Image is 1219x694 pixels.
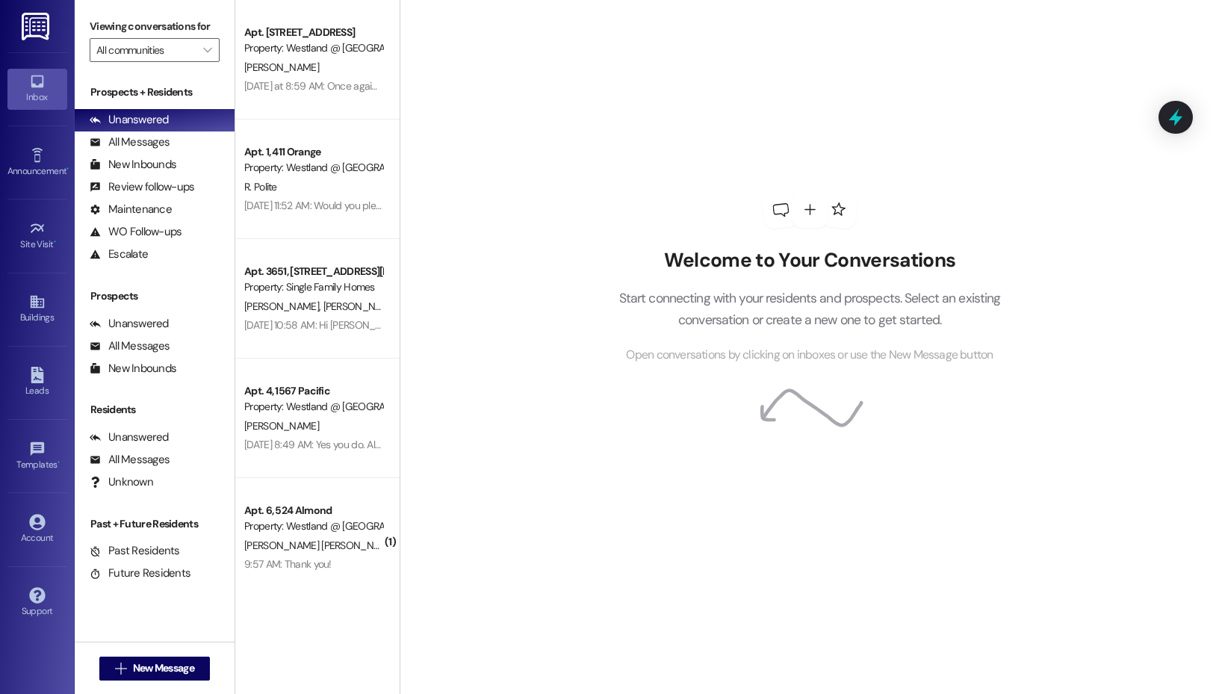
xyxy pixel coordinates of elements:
[90,15,220,38] label: Viewing conversations for
[244,264,382,279] div: Apt. 3651, [STREET_ADDRESS][PERSON_NAME]
[7,436,67,477] a: Templates •
[7,216,67,256] a: Site Visit •
[244,61,319,74] span: [PERSON_NAME]
[90,452,170,468] div: All Messages
[626,346,993,365] span: Open conversations by clicking on inboxes or use the New Message button
[90,474,153,490] div: Unknown
[90,112,169,128] div: Unanswered
[75,288,235,304] div: Prospects
[133,660,194,676] span: New Message
[75,516,235,532] div: Past + Future Residents
[244,279,382,295] div: Property: Single Family Homes
[90,566,190,581] div: Future Residents
[244,539,400,552] span: [PERSON_NAME] [PERSON_NAME]
[244,144,382,160] div: Apt. 1, 411 Orange
[115,663,126,675] i: 
[203,44,211,56] i: 
[90,430,169,445] div: Unanswered
[96,38,196,62] input: All communities
[244,518,382,534] div: Property: Westland @ [GEOGRAPHIC_DATA] (3284)
[244,160,382,176] div: Property: Westland @ [GEOGRAPHIC_DATA] (3360)
[244,79,484,93] div: [DATE] at 8:59 AM: Once again sorry for replying so late
[90,179,194,195] div: Review follow-ups
[90,361,176,377] div: New Inbounds
[7,509,67,550] a: Account
[90,134,170,150] div: All Messages
[54,237,56,247] span: •
[90,543,180,559] div: Past Residents
[323,300,398,313] span: [PERSON_NAME]
[7,583,67,623] a: Support
[596,249,1023,273] h2: Welcome to Your Conversations
[58,457,60,468] span: •
[99,657,210,681] button: New Message
[244,419,319,433] span: [PERSON_NAME]
[244,503,382,518] div: Apt. 6, 524 Almond
[244,40,382,56] div: Property: Westland @ [GEOGRAPHIC_DATA] (3391)
[7,362,67,403] a: Leads
[244,180,277,193] span: R. Polite
[7,289,67,329] a: Buildings
[90,202,172,217] div: Maintenance
[244,300,323,313] span: [PERSON_NAME]
[244,383,382,399] div: Apt. 4, 1567 Pacific
[244,25,382,40] div: Apt. [STREET_ADDRESS]
[22,13,52,40] img: ResiDesk Logo
[75,402,235,418] div: Residents
[596,288,1023,330] p: Start connecting with your residents and prospects. Select an existing conversation or create a n...
[90,247,148,262] div: Escalate
[90,338,170,354] div: All Messages
[90,224,182,240] div: WO Follow-ups
[244,199,1069,212] div: [DATE] 11:52 AM: Would you please take $55 off of next month"s rent because I had no choice but t...
[244,399,382,415] div: Property: Westland @ [GEOGRAPHIC_DATA] (3297)
[90,157,176,173] div: New Inbounds
[244,438,1036,451] div: [DATE] 8:49 AM: Yes you do. Also I sent you a text about me getting a reminder of my rent payment...
[244,557,332,571] div: 9:57 AM: Thank you!
[7,69,67,109] a: Inbox
[75,84,235,100] div: Prospects + Residents
[66,164,69,174] span: •
[90,316,169,332] div: Unanswered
